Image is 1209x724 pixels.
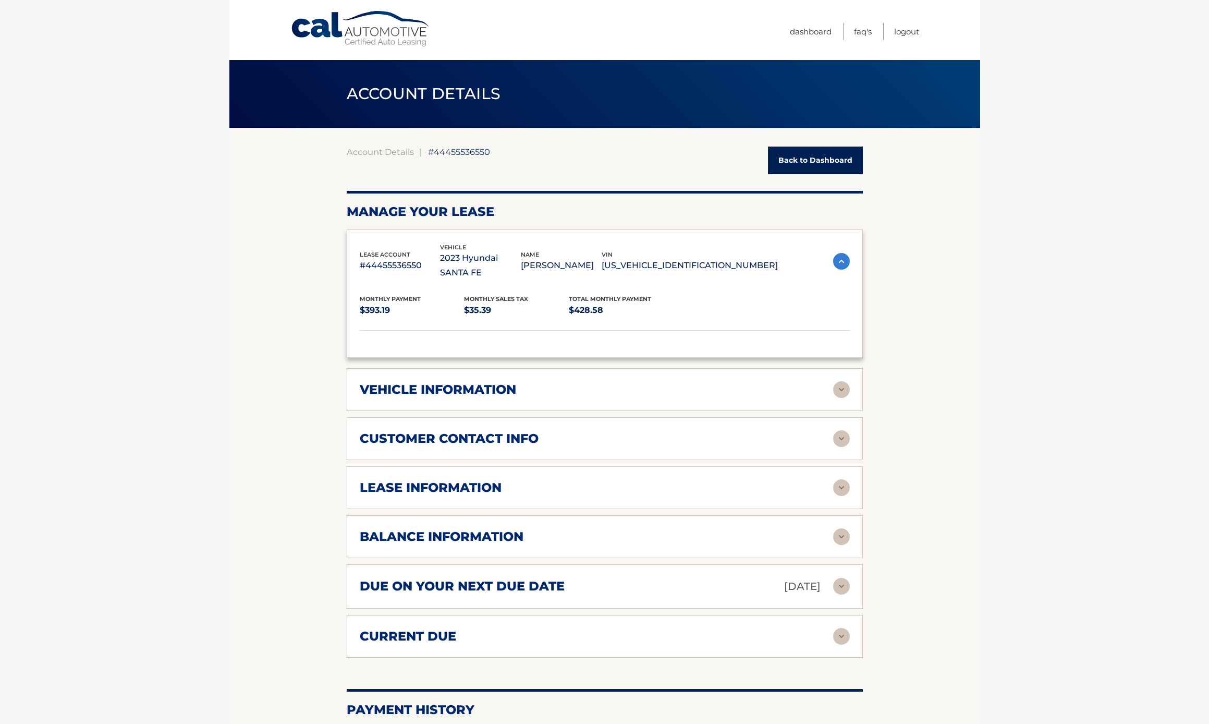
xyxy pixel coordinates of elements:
span: ACCOUNT DETAILS [347,84,501,103]
span: lease account [360,251,410,258]
h2: Manage Your Lease [347,204,863,220]
h2: Payment History [347,702,863,718]
h2: customer contact info [360,431,539,447]
img: accordion-rest.svg [833,479,850,496]
span: vin [602,251,613,258]
img: accordion-rest.svg [833,381,850,398]
span: Enrolled For Auto Pay [375,343,471,353]
img: accordion-rest.svg [833,578,850,595]
a: Logout [894,23,919,40]
h2: due on your next due date [360,578,565,594]
a: Account Details [347,147,414,157]
span: #44455536550 [428,147,490,157]
a: CHANGE AUTOPAY SETTINGS [477,344,589,353]
a: FAQ's [854,23,872,40]
h2: vehicle information [360,382,516,397]
img: accordion-rest.svg [833,528,850,545]
h2: balance information [360,529,523,545]
p: $393.19 [360,303,465,318]
p: $428.58 [569,303,674,318]
span: | [420,147,422,157]
span: Monthly sales Tax [464,295,528,303]
p: [US_VEHICLE_IDENTIFICATION_NUMBER] [602,258,778,273]
h2: lease information [360,480,502,496]
img: accordion-rest.svg [833,430,850,447]
span: vehicle [440,244,466,251]
p: 2023 Hyundai SANTA FE [440,251,521,280]
img: accordion-active.svg [833,253,850,270]
h2: current due [360,629,456,644]
span: Total Monthly Payment [569,295,651,303]
p: [PERSON_NAME] [521,258,602,273]
span: name [521,251,539,258]
a: Back to Dashboard [768,147,863,174]
span: Monthly Payment [360,295,421,303]
p: $35.39 [464,303,569,318]
a: Cal Automotive [290,10,431,47]
img: accordion-rest.svg [833,628,850,645]
a: Dashboard [790,23,832,40]
p: #44455536550 [360,258,441,273]
p: [DATE] [784,577,821,596]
